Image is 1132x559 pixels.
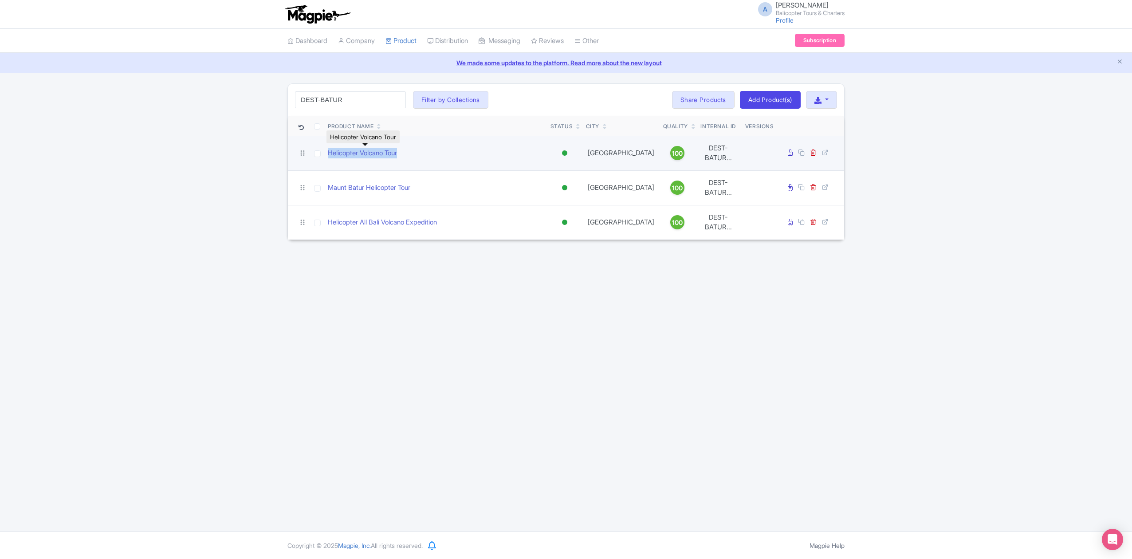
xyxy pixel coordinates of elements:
div: Copyright © 2025 All rights reserved. [282,541,428,550]
a: Dashboard [287,29,327,53]
a: Maunt Batur Helicopter Tour [328,183,410,193]
a: Distribution [427,29,468,53]
div: Active [560,181,569,194]
a: Product [385,29,417,53]
span: [PERSON_NAME] [776,1,829,9]
div: City [586,122,599,130]
div: Active [560,147,569,160]
div: Status [550,122,573,130]
a: Subscription [795,34,845,47]
a: Share Products [672,91,735,109]
div: Product Name [328,122,373,130]
th: Versions [742,116,778,136]
small: Balicopter Tours & Charters [776,10,845,16]
button: Close announcement [1116,57,1123,67]
td: [GEOGRAPHIC_DATA] [582,170,660,205]
a: 100 [663,215,692,229]
div: Active [560,216,569,229]
td: DEST-BATUR... [695,205,742,240]
img: logo-ab69f6fb50320c5b225c76a69d11143b.png [283,4,352,24]
a: Messaging [479,29,520,53]
td: [GEOGRAPHIC_DATA] [582,136,660,170]
td: DEST-BATUR... [695,170,742,205]
td: [GEOGRAPHIC_DATA] [582,205,660,240]
div: Open Intercom Messenger [1102,529,1123,550]
a: Helicopter All Bali Volcano Expedition [328,217,437,228]
a: Company [338,29,375,53]
a: Helicopter Volcano Tour [328,148,397,158]
span: A [758,2,772,16]
span: 100 [672,183,683,193]
input: Search product name, city, or interal id [295,91,406,108]
span: Magpie, Inc. [338,542,371,549]
div: Quality [663,122,688,130]
a: 100 [663,146,692,160]
div: Helicopter Volcano Tour [326,130,400,143]
a: 100 [663,181,692,195]
a: We made some updates to the platform. Read more about the new layout [5,58,1127,67]
span: 100 [672,149,683,158]
a: Profile [776,16,794,24]
a: A [PERSON_NAME] Balicopter Tours & Charters [753,2,845,16]
span: 100 [672,218,683,228]
th: Internal ID [695,116,742,136]
a: Magpie Help [810,542,845,549]
a: Add Product(s) [740,91,801,109]
td: DEST-BATUR... [695,136,742,170]
button: Filter by Collections [413,91,488,109]
a: Other [574,29,599,53]
a: Reviews [531,29,564,53]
